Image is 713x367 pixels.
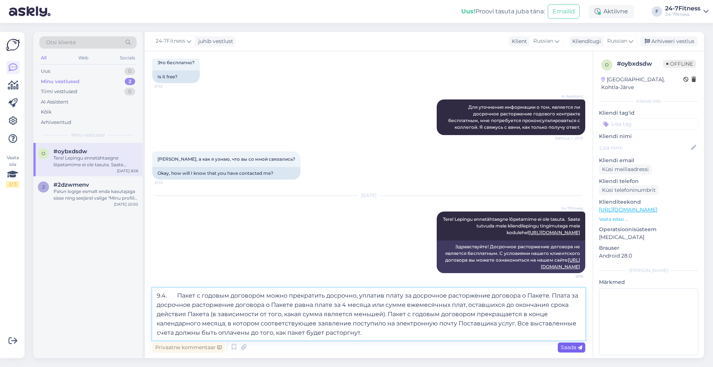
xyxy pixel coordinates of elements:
div: [DATE] 8:58 [117,168,138,174]
p: Kliendi nimi [599,132,698,140]
input: Lisa nimi [599,144,690,152]
button: Emailid [548,4,580,19]
p: Vaata edasi ... [599,216,698,223]
div: Здравствуйте! Досрочное расторжение договора не является бесплатным. С условиями нашего клиентско... [437,240,585,273]
div: 2 [125,78,135,85]
div: Tere! Lepingu ennetähtaegne lõpetamime ei ole tasuta. Saate tutvuda meie kliendilepingu tingimute... [53,155,138,168]
div: Kõik [41,108,52,116]
div: 0 [124,68,135,75]
span: Это бесплатно? [157,60,195,65]
div: juhib vestlust [195,37,233,45]
span: Для уточнения информации о том, является ли досрочное расторжение годового контракта бесплатным, ... [448,104,581,130]
span: [PERSON_NAME], а как я узнаю, что вы со мной связались? [157,156,295,162]
div: Web [77,53,90,63]
span: Otsi kliente [46,39,76,46]
span: 21:13 [154,180,182,186]
span: 8:58 [555,273,583,279]
span: #oybxdsdw [53,148,87,155]
p: [MEDICAL_DATA] [599,233,698,241]
div: [DATE] [152,192,585,199]
div: [PERSON_NAME] [599,267,698,274]
div: Kliendi info [599,98,698,105]
div: Vaata siia [6,154,19,188]
p: Klienditeekond [599,198,698,206]
span: Saada [561,344,582,351]
div: Okay, how will I know that you have contacted me? [152,167,300,180]
div: F [652,6,662,17]
div: 24-7Fitness [665,6,700,12]
span: 2 [42,184,45,190]
span: 21:12 [154,83,182,89]
div: [DATE] 20:50 [114,201,138,207]
p: Operatsioonisüsteem [599,226,698,233]
div: Arhiveeritud [41,119,71,126]
div: [GEOGRAPHIC_DATA], Kohtla-Järve [601,76,683,91]
div: Proovi tasuta juba täna: [461,7,545,16]
p: Kliendi telefon [599,177,698,185]
a: [URL][DOMAIN_NAME] [599,206,657,213]
div: Tiimi vestlused [41,88,77,95]
div: 2 / 3 [6,181,19,188]
div: Küsi meiliaadressi [599,164,652,174]
div: Palun logige esmalt enda kasutajaga sisse ning seejärel valige "Minu profiil" - "Paketid", sellis... [53,188,138,201]
a: 24-7Fitness24-7fitness [665,6,709,17]
div: Socials [118,53,137,63]
div: Arhiveeri vestlus [640,36,697,46]
p: Kliendi tag'id [599,109,698,117]
span: Russian [533,37,553,45]
div: 0 [124,88,135,95]
span: Nähtud ✓ 21:13 [555,135,583,141]
span: Minu vestlused [71,132,105,138]
div: Klienditugi [569,37,601,45]
div: # oybxdsdw [617,59,663,68]
textarea: 9.4. Пакет с годовым договором можно прекратить досрочно, уплатив плату за досрочное расторжение ... [152,288,585,340]
span: #2dzwmenv [53,181,89,188]
div: 24-7fitness [665,12,700,17]
span: AI Assistent [555,94,583,99]
p: Kliendi email [599,157,698,164]
div: AI Assistent [41,98,68,106]
p: Android 28.0 [599,252,698,260]
span: o [42,151,45,156]
div: All [39,53,48,63]
span: o [605,62,609,68]
img: Askly Logo [6,38,20,52]
span: Russian [607,37,627,45]
span: 24-7Fitness [555,206,583,211]
a: [URL][DOMAIN_NAME] [528,230,580,235]
div: Minu vestlused [41,78,79,85]
span: Offline [663,60,696,68]
input: Lisa tag [599,118,698,130]
div: Uus [41,68,50,75]
div: Aktiivne [589,5,634,18]
p: Brauser [599,244,698,252]
div: Klient [509,37,527,45]
span: 24-7Fitness [156,37,185,45]
div: Is it free? [152,71,200,83]
span: Tere! Lepingu ennetähtaegne lõpetamime ei ole tasuta. Saate tutvuda meie kliendilepingu tingimute... [443,216,581,235]
div: Privaatne kommentaar [152,343,225,353]
p: Märkmed [599,278,698,286]
div: Küsi telefoninumbrit [599,185,659,195]
b: Uus! [461,8,475,15]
